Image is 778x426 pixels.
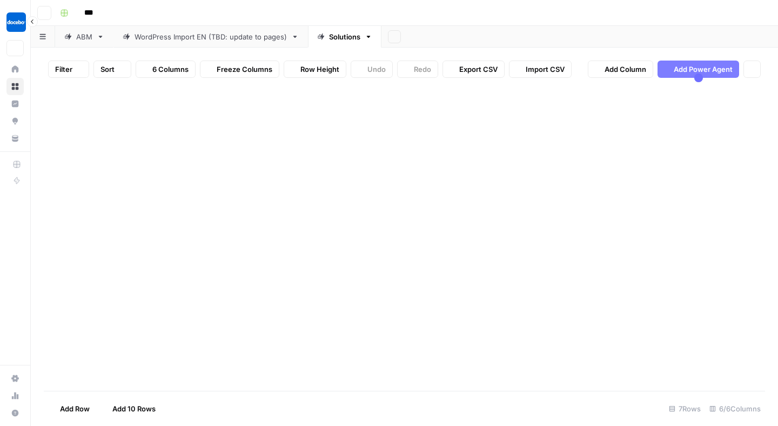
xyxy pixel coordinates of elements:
[200,61,279,78] button: Freeze Columns
[6,387,24,404] a: Usage
[44,400,96,417] button: Add Row
[351,61,393,78] button: Undo
[284,61,346,78] button: Row Height
[674,64,733,75] span: Add Power Agent
[605,64,646,75] span: Add Column
[329,31,360,42] div: Solutions
[6,370,24,387] a: Settings
[442,61,505,78] button: Export CSV
[658,61,739,78] button: Add Power Agent
[526,64,565,75] span: Import CSV
[96,400,162,417] button: Add 10 Rows
[6,12,26,32] img: Docebo Logo
[136,61,196,78] button: 6 Columns
[217,64,272,75] span: Freeze Columns
[48,61,89,78] button: Filter
[93,61,131,78] button: Sort
[665,400,705,417] div: 7 Rows
[100,64,115,75] span: Sort
[588,61,653,78] button: Add Column
[113,26,308,48] a: WordPress Import EN (TBD: update to pages)
[300,64,339,75] span: Row Height
[6,78,24,95] a: Browse
[6,61,24,78] a: Home
[6,130,24,147] a: Your Data
[367,64,386,75] span: Undo
[6,95,24,112] a: Insights
[6,404,24,422] button: Help + Support
[705,400,765,417] div: 6/6 Columns
[112,403,156,414] span: Add 10 Rows
[76,31,92,42] div: ABM
[135,31,287,42] div: WordPress Import EN (TBD: update to pages)
[55,64,72,75] span: Filter
[152,64,189,75] span: 6 Columns
[55,26,113,48] a: ABM
[509,61,572,78] button: Import CSV
[459,64,498,75] span: Export CSV
[6,9,24,36] button: Workspace: Docebo
[60,403,90,414] span: Add Row
[397,61,438,78] button: Redo
[414,64,431,75] span: Redo
[308,26,381,48] a: Solutions
[6,112,24,130] a: Opportunities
